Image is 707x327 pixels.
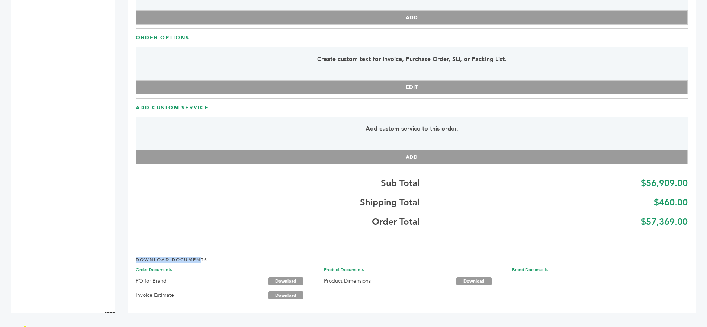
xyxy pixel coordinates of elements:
label: Invoice Estimate [136,291,174,300]
p: Add custom service to this order. [158,124,665,133]
h3: Order Options [136,34,688,42]
label: PO for Brand [136,277,167,286]
label: Product Dimensions [324,277,371,286]
b: $57,369.00 [641,216,688,228]
a: Download [268,277,303,285]
b: $460.00 [654,196,688,209]
span: Product Documents [324,267,499,273]
p: Create custom text for Invoice, Purchase Order, SLI, or Packing List. [158,55,665,64]
h3: Add Custom Service [136,104,688,112]
button: EDIT [136,80,688,94]
h4: DOWNLOAD DOCUMENTS [136,257,688,267]
span: Order Documents [136,267,311,273]
span: Brand Documents [512,267,688,273]
b: Shipping Total [360,196,420,209]
a: Download [268,291,303,299]
a: Download [456,277,492,285]
b: $56,909.00 [641,177,688,189]
b: Sub Total [381,177,420,189]
b: Order Total [372,216,420,228]
button: ADD [136,150,688,164]
button: ADD [136,10,688,25]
